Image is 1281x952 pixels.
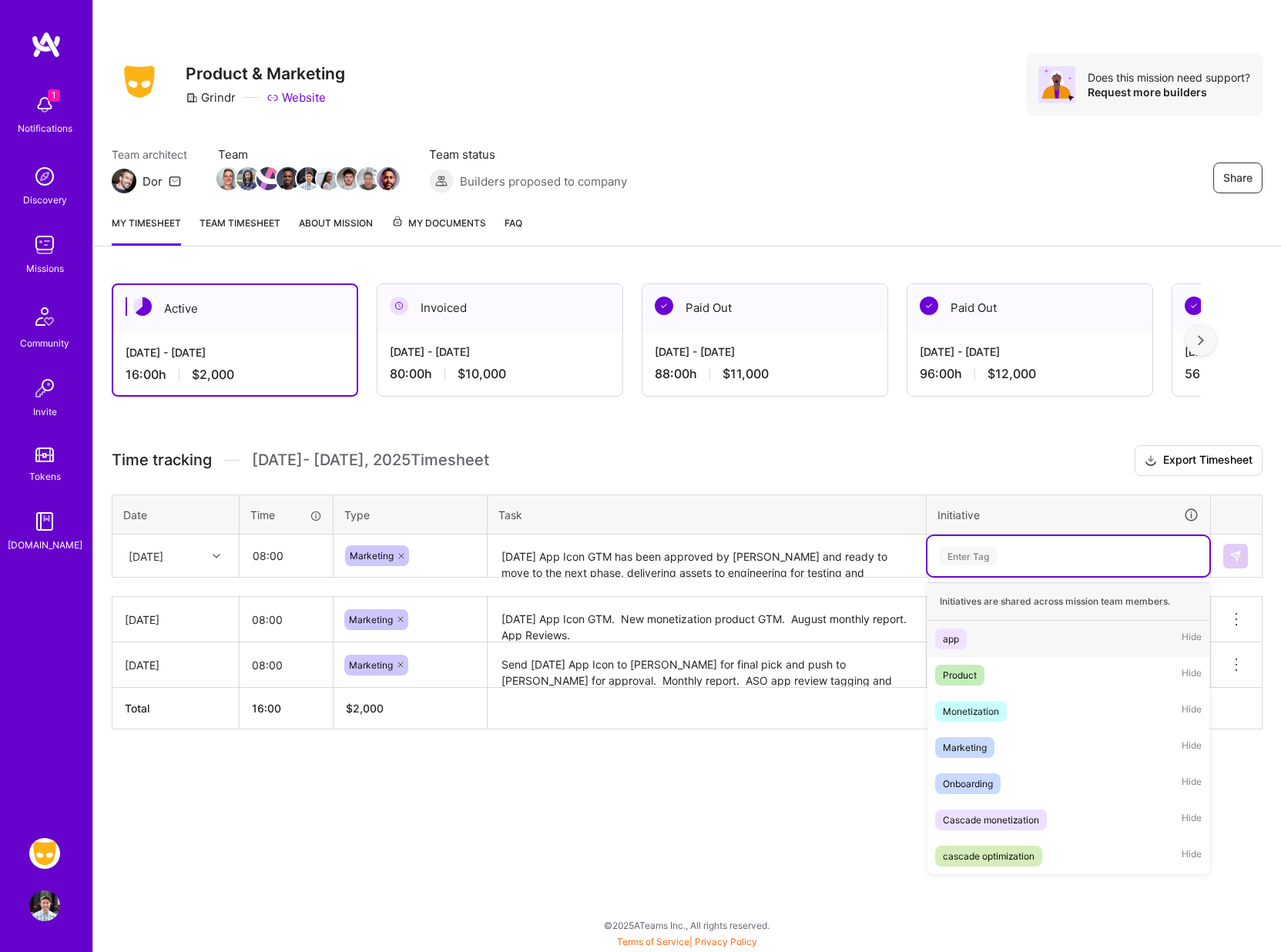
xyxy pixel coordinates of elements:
[298,166,318,192] a: Team Member Avatar
[133,297,152,316] img: Active
[1182,737,1202,758] span: Hide
[186,64,345,83] h3: Product & Marketing
[240,599,333,640] input: HH:MM
[1185,297,1203,315] img: Paid Out
[112,146,187,163] span: Team architect
[695,936,757,947] a: Privacy Policy
[377,167,400,190] img: Team Member Avatar
[236,167,260,190] img: Team Member Avatar
[655,344,875,360] div: [DATE] - [DATE]
[129,548,163,564] div: [DATE]
[488,494,927,535] th: Task
[112,169,136,193] img: Team Architect
[1182,846,1202,867] span: Hide
[267,89,326,106] a: Website
[1135,445,1263,476] button: Export Timesheet
[1213,163,1263,193] button: Share
[920,366,1140,382] div: 96:00 h
[186,92,198,104] i: icon CompanyGray
[655,297,673,315] img: Paid Out
[25,890,64,921] a: User Avatar
[26,298,63,335] img: Community
[143,173,163,189] div: Dor
[29,161,60,192] img: discovery
[505,215,522,246] a: FAQ
[1182,773,1202,794] span: Hide
[29,838,60,869] img: Grindr: Product & Marketing
[655,366,875,382] div: 88:00 h
[126,367,344,383] div: 16:00 h
[907,284,1152,331] div: Paid Out
[29,89,60,120] img: bell
[927,582,1209,621] div: Initiatives are shared across mission team members.
[1182,701,1202,722] span: Hide
[33,404,57,420] div: Invite
[338,166,358,192] a: Team Member Avatar
[186,89,236,106] div: Grindr
[240,645,333,686] input: HH:MM
[112,688,240,729] th: Total
[920,297,938,315] img: Paid Out
[318,166,338,192] a: Team Member Avatar
[29,468,61,484] div: Tokens
[35,448,54,462] img: tokens
[112,494,240,535] th: Date
[277,167,300,190] img: Team Member Avatar
[937,506,1199,524] div: Initiative
[48,89,60,102] span: 1
[943,812,1039,828] div: Cascade monetization
[112,215,181,246] a: My timesheet
[943,848,1035,864] div: cascade optimization
[349,614,393,625] span: Marketing
[458,366,506,382] span: $10,000
[943,739,987,756] div: Marketing
[349,659,393,671] span: Marketing
[8,537,82,553] div: [DOMAIN_NAME]
[1229,550,1242,562] img: Submit
[252,451,489,470] span: [DATE] - [DATE] , 2025 Timesheet
[278,166,298,192] a: Team Member Avatar
[943,776,993,792] div: Onboarding
[200,215,280,246] a: Team timesheet
[390,366,610,382] div: 80:00 h
[943,703,999,719] div: Monetization
[617,936,757,947] span: |
[940,544,997,568] div: Enter Tag
[23,192,67,208] div: Discovery
[1182,665,1202,686] span: Hide
[257,167,280,190] img: Team Member Avatar
[390,344,610,360] div: [DATE] - [DATE]
[988,366,1036,382] span: $12,000
[920,344,1140,360] div: [DATE] - [DATE]
[240,688,334,729] th: 16:00
[617,936,689,947] a: Terms of Service
[112,61,167,102] img: Company Logo
[218,146,398,163] span: Team
[377,284,622,331] div: Invoiced
[126,344,344,360] div: [DATE] - [DATE]
[258,166,278,192] a: Team Member Avatar
[299,215,373,246] a: About Mission
[429,169,454,193] img: Builders proposed to company
[26,260,64,277] div: Missions
[337,167,360,190] img: Team Member Avatar
[642,284,887,331] div: Paid Out
[723,366,769,382] span: $11,000
[25,838,64,869] a: Grindr: Product & Marketing
[125,657,226,673] div: [DATE]
[429,146,627,163] span: Team status
[29,373,60,404] img: Invite
[489,536,924,577] textarea: [DATE] App Icon GTM has been approved by [PERSON_NAME] and ready to move to the next phase, deliv...
[112,451,212,470] span: Time tracking
[317,167,340,190] img: Team Member Avatar
[346,702,384,715] span: $ 2,000
[358,166,378,192] a: Team Member Avatar
[391,215,486,246] a: My Documents
[1182,810,1202,830] span: Hide
[213,552,220,560] i: icon Chevron
[216,167,240,190] img: Team Member Avatar
[29,506,60,537] img: guide book
[350,550,394,561] span: Marketing
[31,31,62,59] img: logo
[92,906,1281,944] div: © 2025 ATeams Inc., All rights reserved.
